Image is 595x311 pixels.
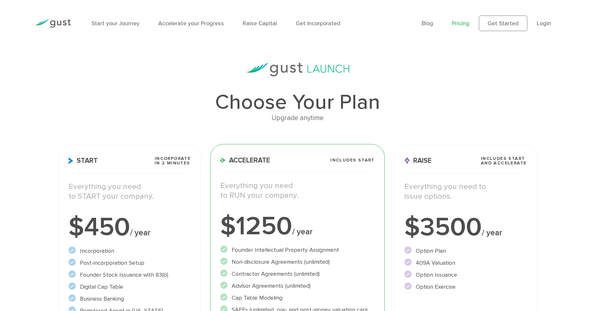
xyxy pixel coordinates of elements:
[404,271,527,279] li: Option Issuance
[69,271,191,279] li: Founder Stock Issuance with 83(b)
[452,20,469,27] a: Pricing
[404,157,432,164] span: Raise
[479,16,527,31] a: Get Started
[59,113,537,124] div: Upgrade anytime
[130,228,150,238] span: / year
[69,247,191,255] li: Incorporation
[404,259,527,267] li: 409A Valuation
[220,213,375,239] div: $1250
[220,270,375,278] li: Contractor Agreements (unlimited)
[69,182,191,201] p: Everything you need to START your company.
[35,19,71,28] img: Gust Logo
[220,294,375,302] li: Cap Table Modeling
[422,20,433,27] a: Blog
[220,282,375,290] li: Advisor Agreements (unlimited)
[69,294,191,303] li: Business Banking
[220,181,375,200] p: Everything you need to RUN your company.
[330,158,375,162] span: Includes START
[296,20,340,27] a: Get Incorporated
[220,246,375,254] li: Founder Intellectual Property Assignment
[404,157,410,164] img: Raise Icon
[69,214,191,240] div: $450
[404,214,527,240] div: $3500
[220,157,270,164] span: Accelerate
[220,158,226,163] img: Accelerate Icon
[92,20,139,27] a: Start your Journey
[246,63,349,76] img: gust-launch-logos.svg
[404,283,527,291] li: Option Exercise
[404,247,527,255] li: Option Plan
[404,182,527,201] p: Everything you need to issue options.
[537,20,551,27] a: Login
[155,156,191,165] span: Incorporate in 2 Minutes
[482,228,502,238] span: / year
[69,259,191,267] li: Post-incorporation Setup
[158,20,224,27] a: Accelerate your Progress
[59,92,537,113] h1: Choose Your Plan
[69,157,98,164] span: Start
[481,156,527,165] span: Includes START and ACCELERATE
[292,227,313,237] span: / year
[220,258,375,266] li: Non-disclosure Agreements (unlimited)
[69,157,73,164] img: Start Icon X2
[243,20,277,27] a: Raise Capital
[69,283,191,291] li: Digital Cap Table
